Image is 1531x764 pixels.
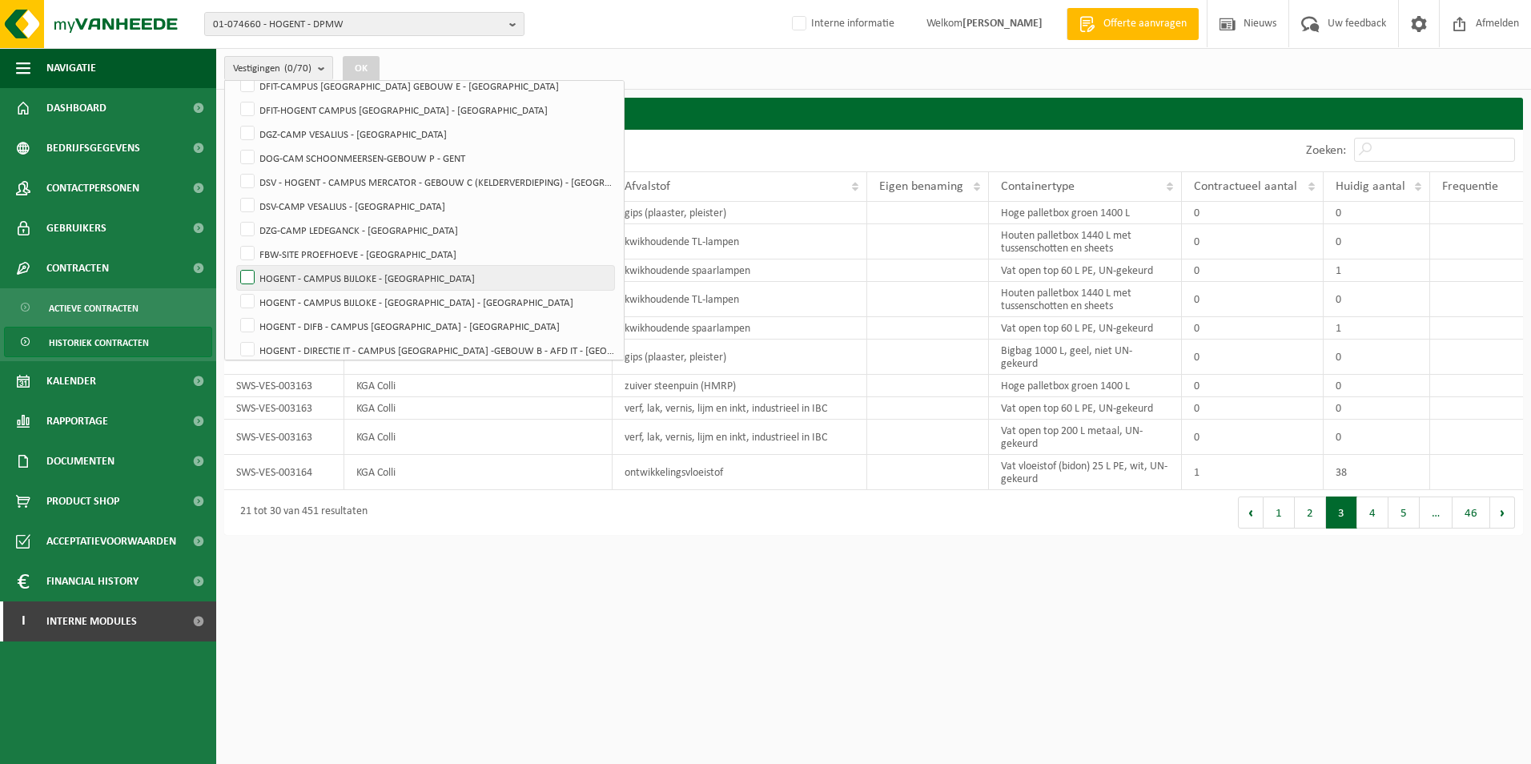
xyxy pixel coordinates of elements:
span: … [1420,497,1453,529]
label: DZG-CAMP LEDEGANCK - [GEOGRAPHIC_DATA] [237,218,614,242]
td: Hoge palletbox groen 1400 L [989,202,1181,224]
td: 0 [1182,224,1324,259]
span: Kalender [46,361,96,401]
button: 01-074660 - HOGENT - DPMW [204,12,524,36]
strong: [PERSON_NAME] [962,18,1043,30]
td: 0 [1182,202,1324,224]
label: HOGENT - DIFB - CAMPUS [GEOGRAPHIC_DATA] - [GEOGRAPHIC_DATA] [237,314,614,338]
span: Vestigingen [233,57,311,81]
label: FBW-SITE PROEFHOEVE - [GEOGRAPHIC_DATA] [237,242,614,266]
td: Houten palletbox 1440 L met tussenschotten en sheets [989,224,1181,259]
td: Vat open top 200 L metaal, UN-gekeurd [989,420,1181,455]
label: DOG-CAM SCHOONMEERSEN-GEBOUW P - GENT [237,146,614,170]
td: KGA Colli [344,455,613,490]
label: DGZ-CAMP VESALIUS - [GEOGRAPHIC_DATA] [237,122,614,146]
label: DSV-CAMP VESALIUS - [GEOGRAPHIC_DATA] [237,194,614,218]
button: Next [1490,497,1515,529]
span: Dashboard [46,88,106,128]
td: Bigbag 1000 L, geel, niet UN-gekeurd [989,340,1181,375]
td: Hoge palletbox groen 1400 L [989,375,1181,397]
button: 1 [1264,497,1295,529]
span: Contracten [46,248,109,288]
td: Vat open top 60 L PE, UN-gekeurd [989,397,1181,420]
label: Zoeken: [1306,144,1346,157]
span: Acceptatievoorwaarden [46,521,176,561]
label: HOGENT - CAMPUS BIJLOKE - [GEOGRAPHIC_DATA] - [GEOGRAPHIC_DATA] [237,290,614,314]
span: Contractueel aantal [1194,180,1297,193]
label: DSV - HOGENT - CAMPUS MERCATOR - GEBOUW C (KELDERVERDIEPING) - [GEOGRAPHIC_DATA] [237,170,614,194]
td: SWS-VES-003163 [224,375,344,397]
span: Product Shop [46,481,119,521]
span: Documenten [46,441,115,481]
td: KGA Colli [344,420,613,455]
label: DFIT-HOGENT CAMPUS [GEOGRAPHIC_DATA] - [GEOGRAPHIC_DATA] [237,98,614,122]
td: Vat vloeistof (bidon) 25 L PE, wit, UN-gekeurd [989,455,1181,490]
span: Afvalstof [625,180,670,193]
td: Vat open top 60 L PE, UN-gekeurd [989,259,1181,282]
td: 1 [1324,317,1430,340]
td: verf, lak, vernis, lijm en inkt, industrieel in IBC [613,397,867,420]
td: 0 [1324,202,1430,224]
td: 0 [1182,317,1324,340]
a: Offerte aanvragen [1067,8,1199,40]
div: 21 tot 30 van 451 resultaten [232,498,368,527]
span: Offerte aanvragen [1099,16,1191,32]
button: OK [343,56,380,82]
td: kwikhoudende TL-lampen [613,282,867,317]
span: Financial History [46,561,139,601]
td: zuiver steenpuin (HMRP) [613,375,867,397]
td: 0 [1182,375,1324,397]
td: 0 [1324,397,1430,420]
td: kwikhoudende spaarlampen [613,259,867,282]
a: Actieve contracten [4,292,212,323]
count: (0/70) [284,63,311,74]
td: 0 [1324,420,1430,455]
td: KGA Colli [344,397,613,420]
td: 0 [1182,282,1324,317]
span: Interne modules [46,601,137,641]
td: SWS-VES-003164 [224,455,344,490]
label: HOGENT - DIRECTIE IT - CAMPUS [GEOGRAPHIC_DATA] -GEBOUW B - AFD IT - [GEOGRAPHIC_DATA] [237,338,614,362]
td: 0 [1324,224,1430,259]
td: KGA Colli [344,375,613,397]
td: 1 [1324,259,1430,282]
td: 0 [1324,282,1430,317]
span: Rapportage [46,401,108,441]
td: 38 [1324,455,1430,490]
td: gips (plaaster, pleister) [613,202,867,224]
td: 0 [1182,397,1324,420]
td: 0 [1182,340,1324,375]
td: gips (plaaster, pleister) [613,340,867,375]
h2: Contracten [224,98,1523,129]
td: Houten palletbox 1440 L met tussenschotten en sheets [989,282,1181,317]
button: Vestigingen(0/70) [224,56,333,80]
td: Vat open top 60 L PE, UN-gekeurd [989,317,1181,340]
label: Interne informatie [789,12,894,36]
span: Gebruikers [46,208,106,248]
td: 0 [1324,375,1430,397]
span: Navigatie [46,48,96,88]
button: 3 [1326,497,1357,529]
span: Frequentie [1442,180,1498,193]
span: Bedrijfsgegevens [46,128,140,168]
button: 2 [1295,497,1326,529]
button: 5 [1388,497,1420,529]
td: verf, lak, vernis, lijm en inkt, industrieel in IBC [613,420,867,455]
td: 0 [1182,259,1324,282]
button: 4 [1357,497,1388,529]
button: Previous [1238,497,1264,529]
span: Contactpersonen [46,168,139,208]
span: Historiek contracten [49,328,149,358]
span: Eigen benaming [879,180,963,193]
span: Containertype [1001,180,1075,193]
span: Huidig aantal [1336,180,1405,193]
span: Actieve contracten [49,293,139,324]
button: 46 [1453,497,1490,529]
label: HOGENT - CAMPUS BIJLOKE - [GEOGRAPHIC_DATA] [237,266,614,290]
span: I [16,601,30,641]
td: ontwikkelingsvloeistof [613,455,867,490]
td: SWS-VES-003163 [224,420,344,455]
span: 01-074660 - HOGENT - DPMW [213,13,503,37]
td: kwikhoudende TL-lampen [613,224,867,259]
td: kwikhoudende spaarlampen [613,317,867,340]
